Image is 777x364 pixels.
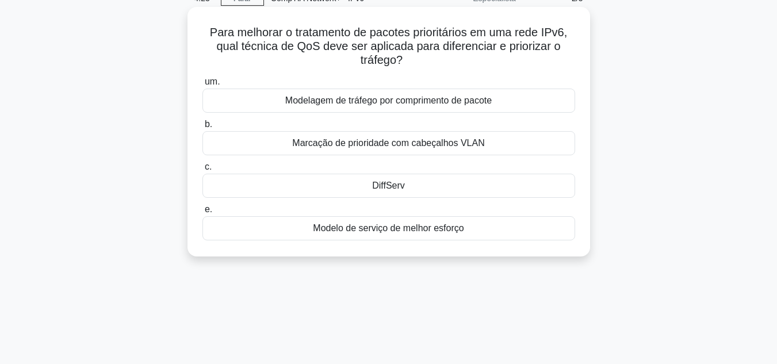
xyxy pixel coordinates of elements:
font: Marcação de prioridade com cabeçalhos VLAN [292,138,484,148]
font: DiffServ [372,181,405,190]
font: Para melhorar o tratamento de pacotes prioritários em uma rede IPv6, qual técnica de QoS deve ser... [210,26,567,66]
font: um. [205,76,220,86]
font: c. [205,162,212,171]
font: Modelagem de tráfego por comprimento de pacote [285,95,492,105]
font: Modelo de serviço de melhor esforço [313,223,464,233]
font: e. [205,204,212,214]
font: b. [205,119,212,129]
